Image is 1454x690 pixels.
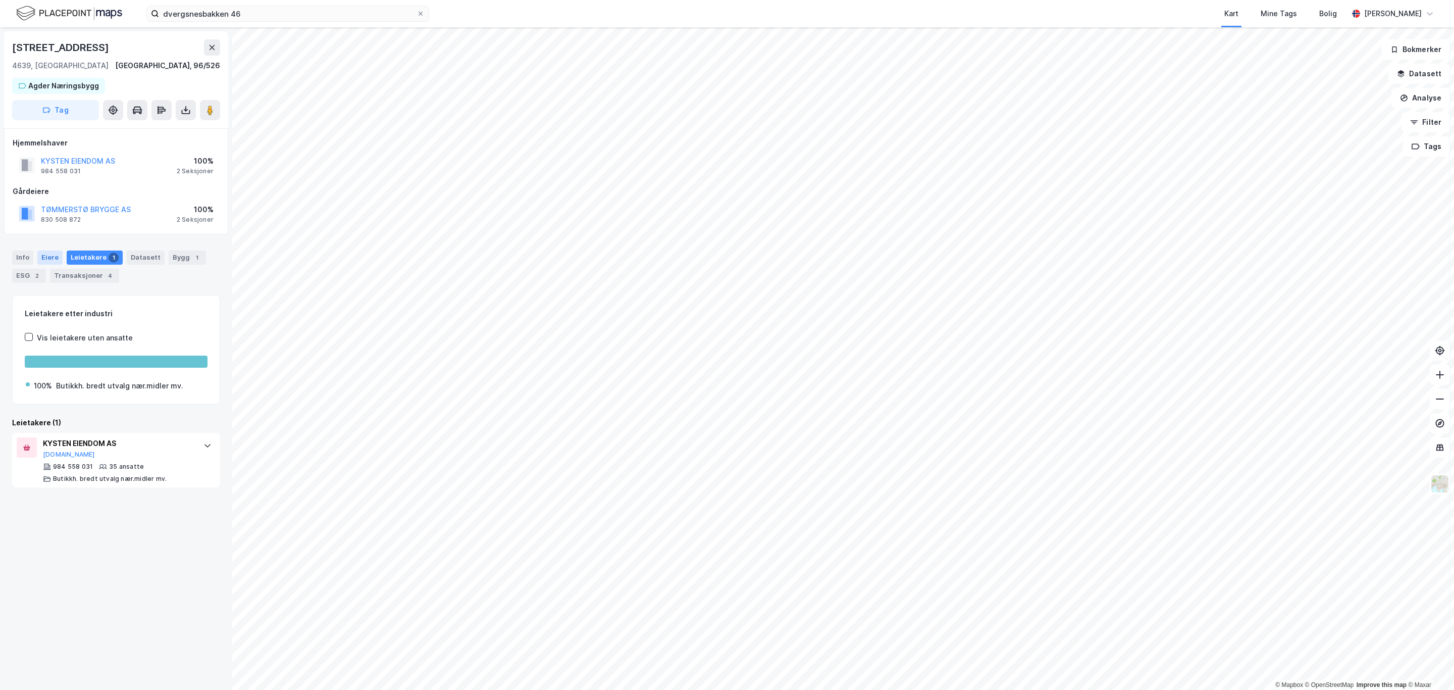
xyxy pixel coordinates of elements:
img: logo.f888ab2527a4732fd821a326f86c7f29.svg [16,5,122,22]
div: Datasett [127,251,165,265]
div: Leietakere [67,251,123,265]
div: 100% [177,155,214,167]
a: Improve this map [1357,681,1407,688]
button: Bokmerker [1382,39,1450,60]
input: Søk på adresse, matrikkel, gårdeiere, leietakere eller personer [159,6,417,21]
div: Vis leietakere uten ansatte [37,332,133,344]
div: Agder Næringsbygg [28,80,99,92]
div: 2 Seksjoner [177,167,214,175]
img: Z [1430,474,1449,494]
button: [DOMAIN_NAME] [43,451,95,459]
iframe: Chat Widget [1404,642,1454,690]
div: Butikkh. bredt utvalg nær.midler mv. [56,380,183,392]
div: Butikkh. bredt utvalg nær.midler mv. [53,475,167,483]
div: Gårdeiere [13,185,220,198]
div: KYSTEN EIENDOM AS [43,437,193,450]
div: 984 558 031 [53,463,93,471]
a: OpenStreetMap [1305,681,1354,688]
div: 1 [192,253,202,263]
div: Eiere [37,251,63,265]
div: 4 [105,271,115,281]
div: Info [12,251,33,265]
button: Tag [12,100,99,120]
div: ESG [12,269,46,283]
button: Analyse [1391,88,1450,108]
button: Filter [1401,112,1450,132]
div: 100% [177,204,214,216]
div: Bygg [169,251,206,265]
div: 4639, [GEOGRAPHIC_DATA] [12,60,109,72]
div: Kart [1224,8,1238,20]
div: Mine Tags [1261,8,1297,20]
a: Mapbox [1275,681,1303,688]
div: 2 [32,271,42,281]
div: 35 ansatte [109,463,144,471]
button: Tags [1403,136,1450,157]
div: [STREET_ADDRESS] [12,39,111,56]
div: [GEOGRAPHIC_DATA], 96/526 [115,60,220,72]
div: Leietakere (1) [12,417,220,429]
div: Leietakere etter industri [25,308,207,320]
div: Hjemmelshaver [13,137,220,149]
div: 830 508 872 [41,216,81,224]
div: Transaksjoner [50,269,119,283]
div: [PERSON_NAME] [1364,8,1422,20]
div: 984 558 031 [41,167,81,175]
div: 100% [34,380,52,392]
div: Bolig [1319,8,1337,20]
button: Datasett [1388,64,1450,84]
div: 1 [109,253,119,263]
div: 2 Seksjoner [177,216,214,224]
